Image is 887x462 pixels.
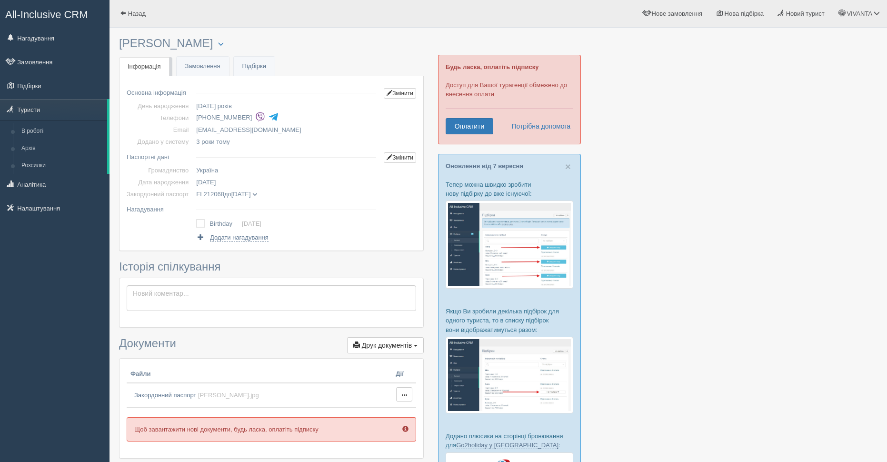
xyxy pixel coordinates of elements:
[134,392,196,399] span: Закордонний паспорт
[17,123,107,140] a: В роботі
[119,57,169,77] a: Інформація
[725,10,764,17] span: Нова підбірка
[446,63,538,70] b: Будь ласка, оплатіть підписку
[234,57,275,76] a: Підбірки
[362,341,412,349] span: Друк документів
[384,152,416,163] a: Змінити
[127,188,192,200] td: Закордонний паспорт
[127,83,192,100] td: Основна інформація
[196,138,229,145] span: 3 роки тому
[446,432,573,450] p: Додано плюсики на сторінці бронювання для :
[119,261,424,273] h3: Історія спілкування
[446,162,523,170] a: Оновлення від 7 вересня
[0,0,109,27] a: All-Inclusive CRM
[196,233,268,242] a: Додати нагадування
[127,100,192,112] td: День народження
[456,442,558,449] a: Go2holiday у [GEOGRAPHIC_DATA]
[505,118,571,134] a: Потрібна допомога
[192,124,380,136] td: [EMAIL_ADDRESS][DOMAIN_NAME]
[196,191,224,198] span: FL212068
[119,37,424,50] h3: [PERSON_NAME]
[127,124,192,136] td: Email
[786,10,825,17] span: Новий турист
[17,140,107,157] a: Архів
[127,164,192,176] td: Громадянство
[384,88,416,99] a: Змінити
[196,191,258,198] span: до
[127,200,192,215] td: Нагадування
[242,220,261,227] a: [DATE]
[347,337,424,353] button: Друк документів
[198,392,259,399] span: [PERSON_NAME].jpg
[128,63,161,70] span: Інформація
[119,337,424,353] h3: Документи
[127,366,392,383] th: Файли
[392,366,416,383] th: Дії
[446,307,573,334] p: Якщо Ви зробили декілька підбірок для одного туриста, то в списку підбірок вони відображатимуться...
[446,118,493,134] a: Оплатити
[652,10,702,17] span: Нове замовлення
[5,9,88,20] span: All-Inclusive CRM
[210,234,269,241] span: Додати нагадування
[127,176,192,188] td: Дата народження
[177,57,229,76] a: Замовлення
[192,100,380,112] td: [DATE] років
[446,201,573,289] img: %D0%BF%D1%96%D0%B4%D0%B1%D1%96%D1%80%D0%BA%D0%B0-%D1%82%D1%83%D1%80%D0%B8%D1%81%D1%82%D1%83-%D1%8...
[446,180,573,198] p: Тепер можна швидко зробити нову підбірку до вже існуючої:
[17,157,107,174] a: Розсилки
[565,161,571,171] button: Close
[255,112,265,122] img: viber-colored.svg
[209,217,242,231] td: Birthday
[438,55,581,144] div: Доступ для Вашої турагенції обмежено до внесення оплати
[446,337,573,413] img: %D0%BF%D1%96%D0%B4%D0%B1%D1%96%D1%80%D0%BA%D0%B8-%D0%B3%D1%80%D1%83%D0%BF%D0%B0-%D1%81%D1%80%D0%B...
[231,191,251,198] span: [DATE]
[127,417,416,442] p: Щоб завантажити нові документи, будь ласка, оплатіть підписку
[127,112,192,124] td: Телефони
[192,164,380,176] td: Україна
[565,161,571,172] span: ×
[127,136,192,148] td: Додано у систему
[269,112,279,122] img: telegram-colored-4375108.svg
[196,111,380,124] li: [PHONE_NUMBER]
[196,179,216,186] span: [DATE]
[130,387,388,404] a: Закордонний паспорт [PERSON_NAME].jpg
[127,148,192,164] td: Паспортні дані
[847,10,872,17] span: VIVANTA
[128,10,146,17] span: Назад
